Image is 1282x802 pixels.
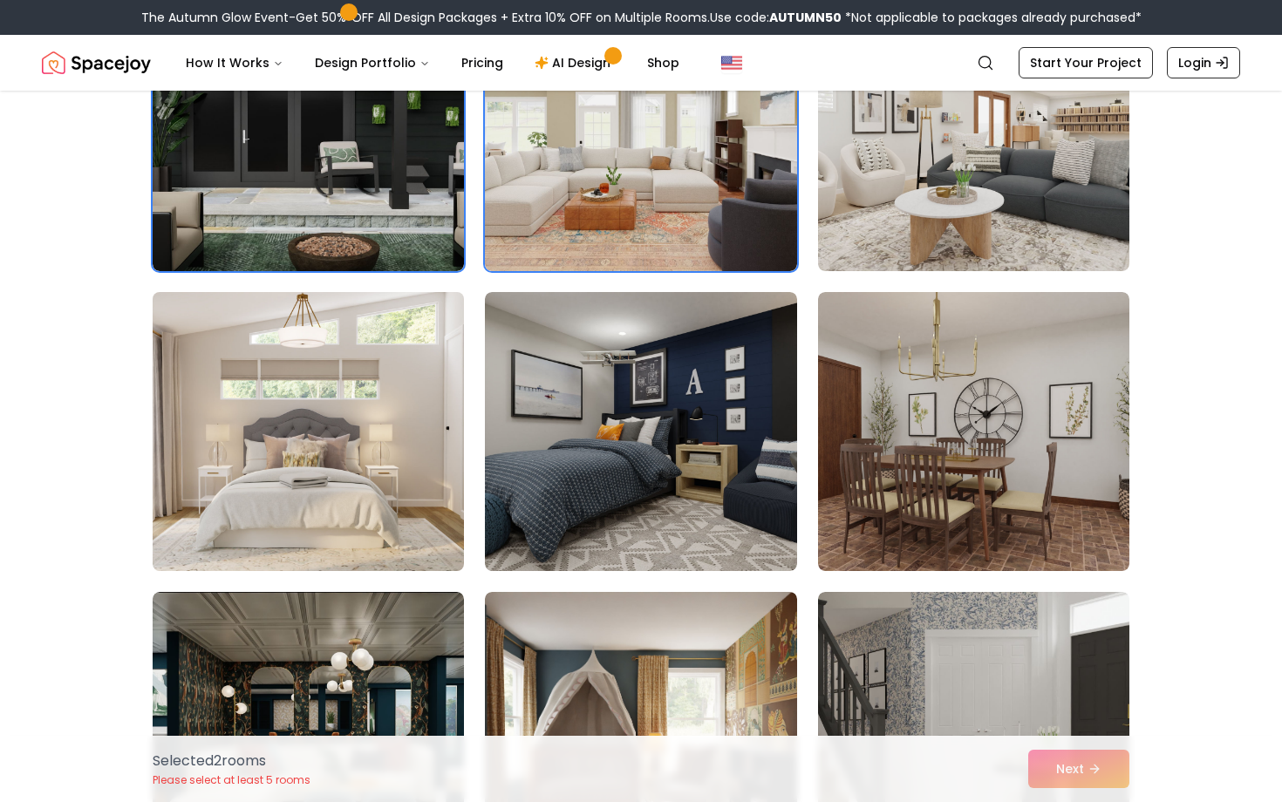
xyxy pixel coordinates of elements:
button: Design Portfolio [301,45,444,80]
a: Spacejoy [42,45,151,80]
div: The Autumn Glow Event-Get 50% OFF All Design Packages + Extra 10% OFF on Multiple Rooms. [141,9,1142,26]
img: United States [721,52,742,73]
span: *Not applicable to packages already purchased* [842,9,1142,26]
img: Room room-21 [818,292,1129,571]
img: Room room-19 [145,285,472,578]
a: Start Your Project [1019,47,1153,78]
a: AI Design [521,45,630,80]
b: AUTUMN50 [769,9,842,26]
nav: Main [172,45,693,80]
a: Login [1167,47,1240,78]
img: Spacejoy Logo [42,45,151,80]
img: Room room-20 [485,292,796,571]
a: Pricing [447,45,517,80]
nav: Global [42,35,1240,91]
span: Use code: [710,9,842,26]
p: Selected 2 room s [153,751,310,771]
p: Please select at least 5 rooms [153,773,310,787]
a: Shop [633,45,693,80]
button: How It Works [172,45,297,80]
